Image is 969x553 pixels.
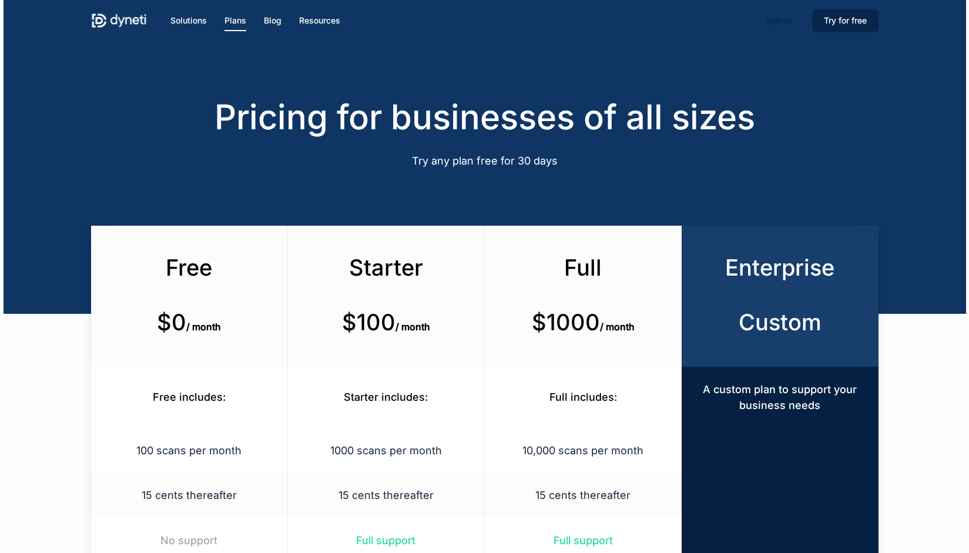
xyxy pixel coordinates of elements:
span: / month [600,321,635,333]
p: 10,000 scans per month [499,443,666,458]
span: Free includes: [153,391,226,403]
p: 15 cents thereafter [499,487,666,503]
span: Try for free [824,15,867,25]
span: A custom plan to support your business needs [703,383,857,411]
a: Solutions [170,14,207,27]
b: $1000 [532,309,600,336]
b: $100 [342,309,395,336]
span: / month [186,321,221,333]
a: Blog [264,14,281,27]
span: Plans [224,15,246,25]
span: Resources [299,15,340,25]
p: 15 cents thereafter [302,487,469,503]
span: Blog [264,15,281,25]
h2: Pricing for businesses of all sizes [91,97,878,137]
span: Solutions [170,15,207,25]
a: Resources [299,14,340,27]
span: Sign in [765,15,792,25]
b: $0 [157,309,186,336]
span: / month [395,321,430,333]
a: Try for free [812,14,879,27]
span: Full [564,254,602,281]
p: 15 cents thereafter [105,487,272,503]
span: Free [166,254,212,281]
h3: Enterprise [703,254,856,281]
span: Try any plan free for 30 days [412,155,558,167]
span: Starter [349,254,423,281]
a: Plans [224,14,246,27]
span: No support [160,534,217,547]
p: 100 scans per month [105,443,272,458]
span: Full support [356,534,415,547]
p: 1000 scans per month [302,443,469,458]
span: Full support [554,534,613,547]
h3: Custom [703,309,856,336]
a: Sign in [753,11,803,30]
span: Starter includes: [344,391,428,403]
span: Full includes: [549,391,617,403]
